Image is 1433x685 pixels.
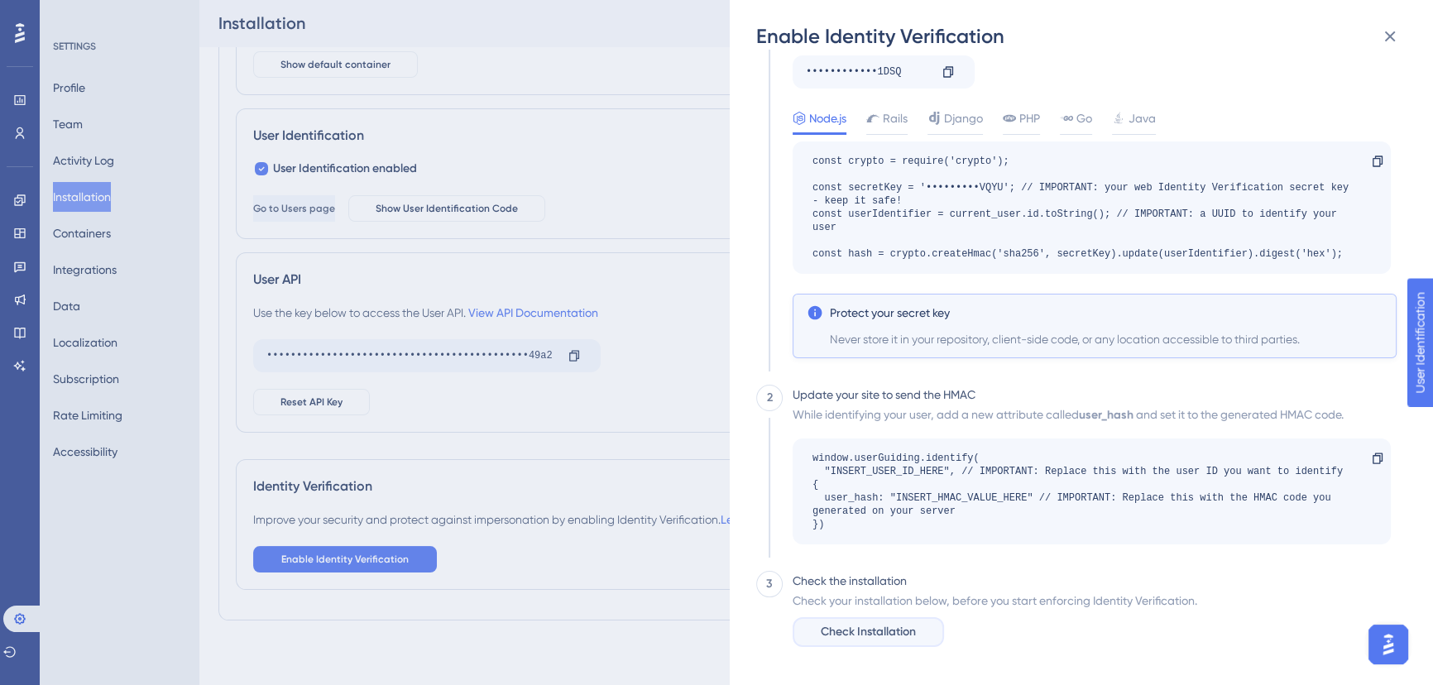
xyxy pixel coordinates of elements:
[1076,108,1092,128] span: Go
[1019,108,1040,128] span: PHP
[821,622,916,642] span: Check Installation
[793,385,975,405] div: Update your site to send the HMAC
[766,574,773,594] div: 3
[756,23,1410,50] div: Enable Identity Verification
[1129,108,1156,128] span: Java
[812,452,1354,531] div: window.userGuiding.identify( "INSERT_USER_ID_HERE", // IMPORTANT: Replace this with the user ID y...
[793,591,1197,611] div: Check your installation below, before you start enforcing Identity Verification.
[944,108,983,128] span: Django
[830,303,950,323] span: Protect your secret key
[809,108,846,128] span: Node.js
[1364,620,1413,669] iframe: UserGuiding AI Assistant Launcher
[883,108,908,128] span: Rails
[767,388,773,408] div: 2
[13,4,115,24] span: User Identification
[1079,408,1133,422] b: user_hash
[806,59,928,85] div: ••••••••••••1DSQ
[830,329,1383,349] span: Never store it in your repository, client-side code, or any location accessible to third parties.
[793,571,907,591] div: Check the installation
[793,617,944,647] button: Check Installation
[812,155,1354,261] div: const crypto = require('crypto'); const secretKey = '•••••••••VQYU'; // IMPORTANT: your web Ident...
[793,405,1391,425] div: While identifying your user, add a new attribute called and set it to the generated HMAC code.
